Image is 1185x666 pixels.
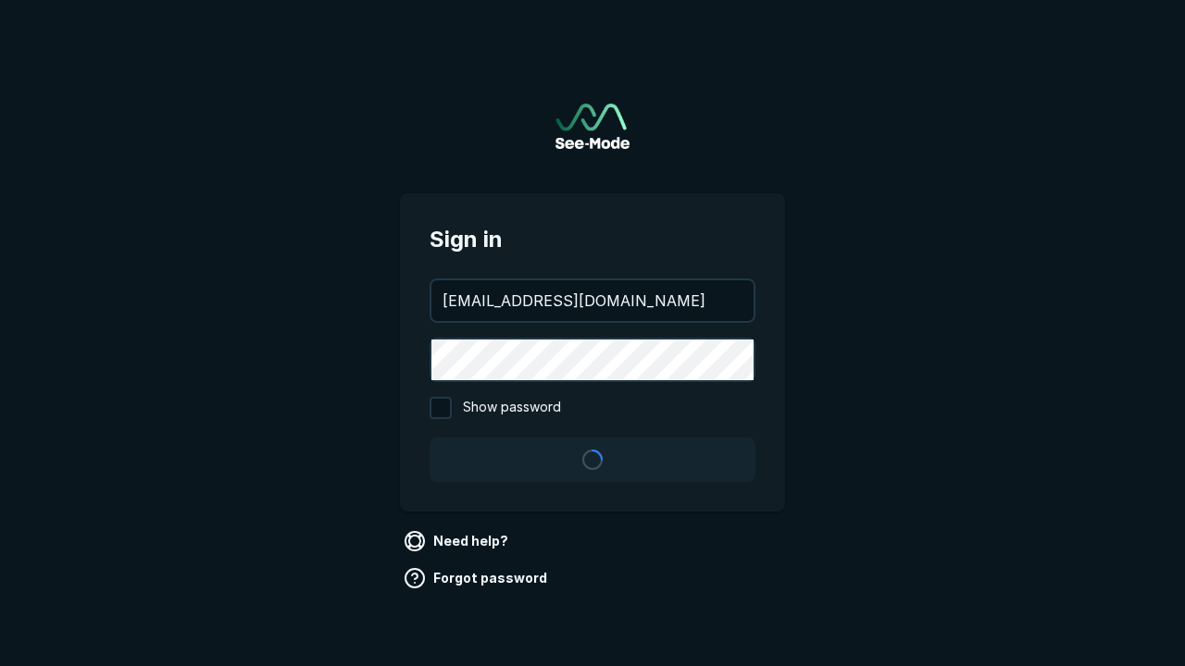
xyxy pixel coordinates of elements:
a: Need help? [400,526,516,556]
span: Sign in [430,223,755,256]
img: See-Mode Logo [555,104,630,149]
a: Go to sign in [555,104,630,149]
span: Show password [463,397,561,419]
input: your@email.com [431,280,754,321]
a: Forgot password [400,563,555,593]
